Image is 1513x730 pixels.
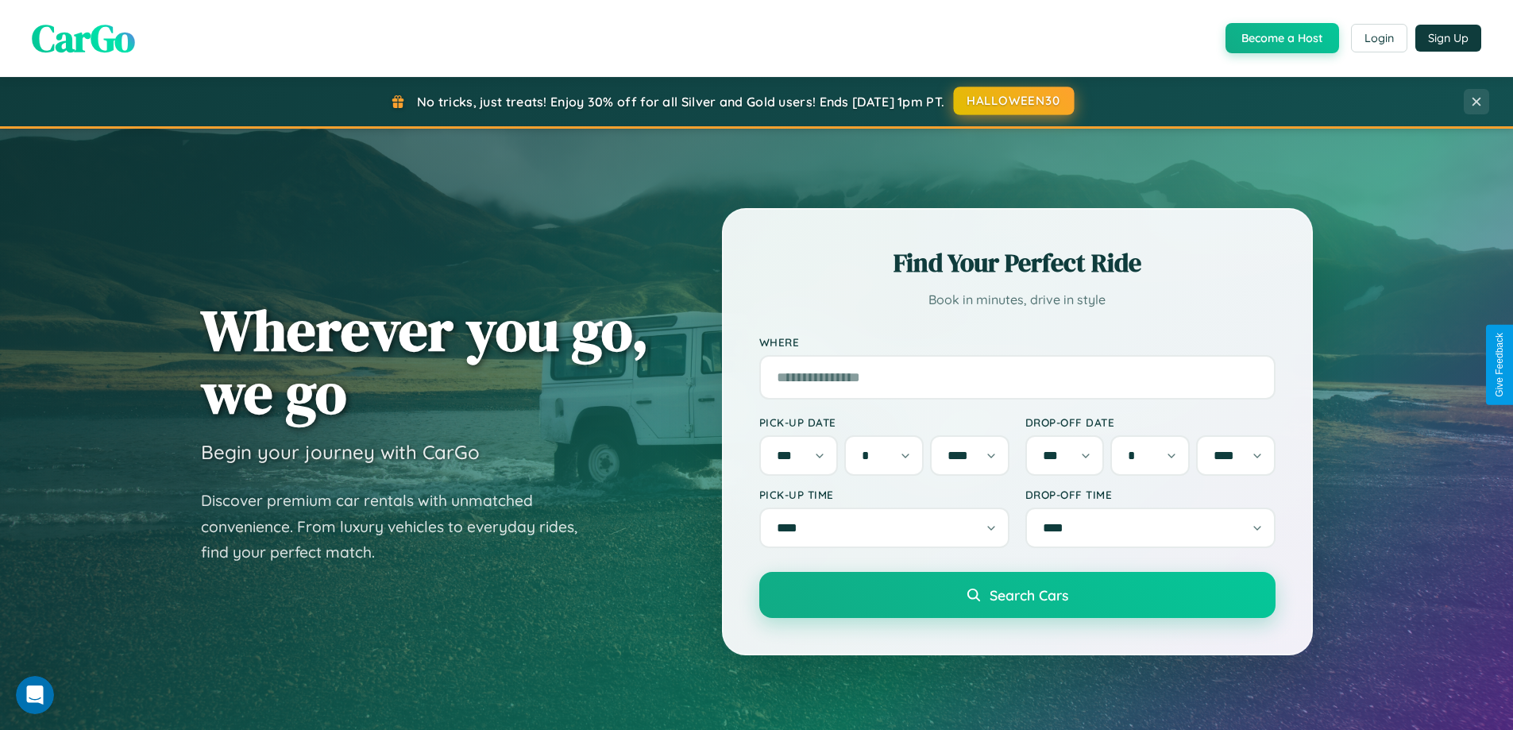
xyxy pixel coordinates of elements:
[759,245,1276,280] h2: Find Your Perfect Ride
[16,676,54,714] iframe: Intercom live chat
[201,440,480,464] h3: Begin your journey with CarGo
[201,299,649,424] h1: Wherever you go, we go
[417,94,944,110] span: No tricks, just treats! Enjoy 30% off for all Silver and Gold users! Ends [DATE] 1pm PT.
[954,87,1075,115] button: HALLOWEEN30
[1025,488,1276,501] label: Drop-off Time
[759,572,1276,618] button: Search Cars
[759,415,1009,429] label: Pick-up Date
[990,586,1068,604] span: Search Cars
[759,488,1009,501] label: Pick-up Time
[1025,415,1276,429] label: Drop-off Date
[1494,333,1505,397] div: Give Feedback
[759,335,1276,349] label: Where
[1225,23,1339,53] button: Become a Host
[759,288,1276,311] p: Book in minutes, drive in style
[201,488,598,566] p: Discover premium car rentals with unmatched convenience. From luxury vehicles to everyday rides, ...
[1415,25,1481,52] button: Sign Up
[32,12,135,64] span: CarGo
[1351,24,1407,52] button: Login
